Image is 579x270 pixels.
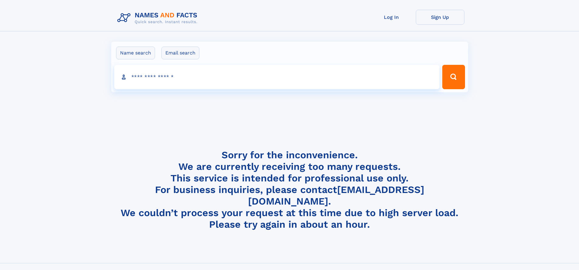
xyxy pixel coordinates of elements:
[416,10,464,25] a: Sign Up
[115,149,464,230] h4: Sorry for the inconvenience. We are currently receiving too many requests. This service is intend...
[116,47,155,59] label: Name search
[248,184,424,207] a: [EMAIL_ADDRESS][DOMAIN_NAME]
[114,65,440,89] input: search input
[367,10,416,25] a: Log In
[161,47,199,59] label: Email search
[115,10,202,26] img: Logo Names and Facts
[442,65,465,89] button: Search Button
